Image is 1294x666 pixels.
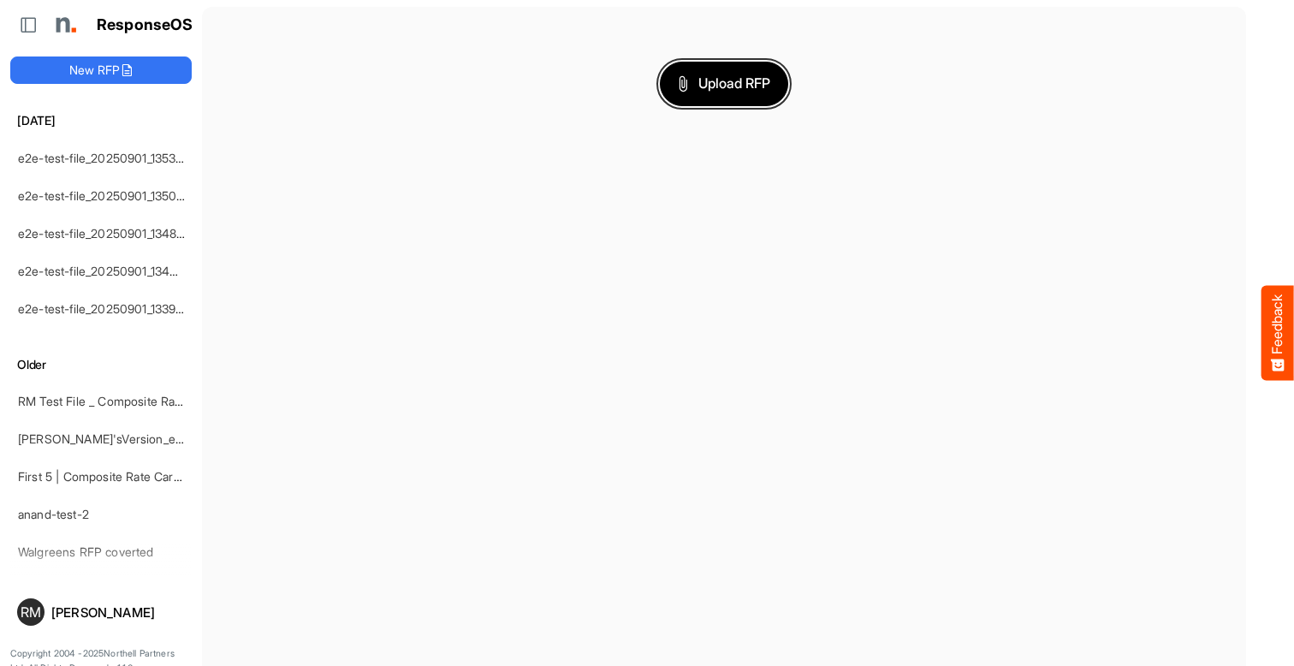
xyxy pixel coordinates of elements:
[18,394,322,408] a: RM Test File _ Composite Rate Card [DATE]-test-edited
[21,605,41,619] span: RM
[97,16,193,34] h1: ResponseOS
[18,264,192,278] a: e2e-test-file_20250901_134038
[10,56,192,84] button: New RFP
[47,8,81,42] img: Northell
[660,62,788,106] button: Upload RFP
[18,469,222,484] a: First 5 | Composite Rate Card [DATE]
[18,507,89,521] a: anand-test-2
[18,301,190,316] a: e2e-test-file_20250901_133907
[1261,286,1294,381] button: Feedback
[10,355,192,374] h6: Older
[18,151,192,165] a: e2e-test-file_20250901_135300
[18,188,193,203] a: e2e-test-file_20250901_135040
[18,431,339,446] a: [PERSON_NAME]'sVersion_e2e-test-file_20250604_111803
[10,111,192,130] h6: [DATE]
[678,73,770,95] span: Upload RFP
[18,226,188,241] a: e2e-test-file_20250901_134816
[51,606,185,619] div: [PERSON_NAME]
